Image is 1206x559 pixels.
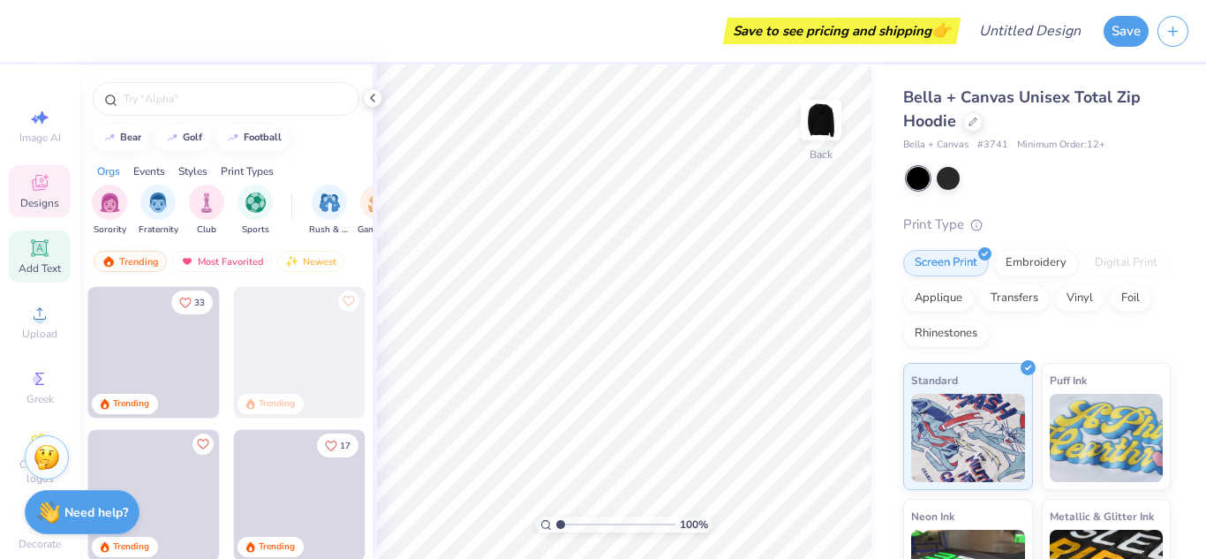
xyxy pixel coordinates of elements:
div: golf [183,132,202,142]
button: football [216,125,290,151]
div: filter for Sorority [92,185,127,237]
img: Newest.gif [285,255,299,268]
div: Applique [903,285,974,312]
input: Try "Alpha" [122,90,348,108]
div: Styles [178,163,207,179]
div: Print Type [903,215,1171,235]
div: Vinyl [1055,285,1104,312]
img: trend_line.gif [226,132,240,143]
div: Most Favorited [172,251,272,272]
img: Sports Image [245,193,266,213]
img: Back [803,102,839,138]
button: filter button [189,185,224,237]
img: Rush & Bid Image [320,193,340,213]
img: Sorority Image [100,193,120,213]
img: Club Image [197,193,216,213]
div: Orgs [97,163,120,179]
div: Trending [113,540,149,554]
span: Rush & Bid [309,223,350,237]
div: Events [133,163,165,179]
span: Greek [26,392,54,406]
div: filter for Club [189,185,224,237]
div: Trending [113,397,149,411]
span: Sports [242,223,269,237]
div: filter for Fraternity [139,185,178,237]
span: Clipart & logos [9,457,71,486]
button: filter button [92,185,127,237]
span: Add Text [19,261,61,276]
div: Back [810,147,833,162]
span: Club [197,223,216,237]
span: Standard [911,371,958,389]
span: Image AI [19,131,61,145]
img: trend_line.gif [165,132,179,143]
img: Fraternity Image [148,193,168,213]
img: Puff Ink [1050,394,1164,482]
button: Like [171,291,213,314]
button: filter button [309,185,350,237]
div: Embroidery [994,250,1078,276]
div: filter for Rush & Bid [309,185,350,237]
div: Foil [1110,285,1151,312]
span: Puff Ink [1050,371,1087,389]
button: golf [155,125,210,151]
span: Metallic & Glitter Ink [1050,507,1154,525]
span: 👉 [931,19,951,41]
div: Rhinestones [903,321,989,347]
div: Trending [94,251,167,272]
img: trending.gif [102,255,116,268]
span: Game Day [358,223,398,237]
span: 17 [340,442,350,450]
img: Game Day Image [368,193,388,213]
div: Trending [259,540,295,554]
span: Sorority [94,223,126,237]
div: Newest [277,251,344,272]
div: Trending [259,397,295,411]
button: filter button [237,185,273,237]
span: Neon Ink [911,507,954,525]
div: Print Types [221,163,274,179]
div: Digital Print [1083,250,1169,276]
span: Designs [20,196,59,210]
span: Minimum Order: 12 + [1017,138,1105,153]
button: Like [192,434,214,455]
button: filter button [358,185,398,237]
span: Bella + Canvas Unisex Total Zip Hoodie [903,87,1141,132]
div: filter for Game Day [358,185,398,237]
div: bear [120,132,141,142]
span: 33 [194,298,205,307]
span: Bella + Canvas [903,138,969,153]
button: bear [93,125,149,151]
span: 100 % [680,517,708,533]
div: Screen Print [903,250,989,276]
span: Fraternity [139,223,178,237]
button: Save [1104,16,1149,47]
button: Like [338,291,359,312]
span: # 3741 [977,138,1008,153]
div: football [244,132,282,142]
strong: Need help? [64,504,128,521]
img: most_fav.gif [180,255,194,268]
button: filter button [139,185,178,237]
img: trend_line.gif [102,132,117,143]
input: Untitled Design [965,13,1095,49]
img: Standard [911,394,1025,482]
div: filter for Sports [237,185,273,237]
span: Upload [22,327,57,341]
div: Transfers [979,285,1050,312]
span: Decorate [19,537,61,551]
div: Save to see pricing and shipping [727,18,956,44]
button: Like [317,434,358,457]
